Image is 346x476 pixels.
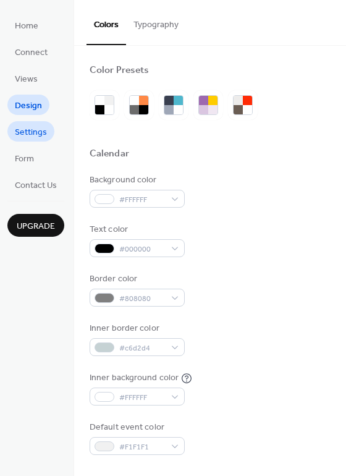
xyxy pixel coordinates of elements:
span: #FFFFFF [119,193,165,206]
a: Form [7,148,41,168]
div: Background color [90,174,182,187]
div: Color Presets [90,64,149,77]
a: Views [7,68,45,88]
a: Home [7,15,46,35]
span: Upgrade [17,220,55,233]
span: Home [15,20,38,33]
div: Text color [90,223,182,236]
a: Contact Us [7,174,64,195]
span: #F1F1F1 [119,441,165,454]
div: Calendar [90,148,129,161]
span: Views [15,73,38,86]
a: Design [7,95,49,115]
span: #808080 [119,292,165,305]
span: Contact Us [15,179,57,192]
span: Form [15,153,34,166]
div: Border color [90,273,182,286]
a: Settings [7,121,54,142]
button: Upgrade [7,214,64,237]
span: Connect [15,46,48,59]
span: #c6d2d4 [119,342,165,355]
div: Inner border color [90,322,182,335]
a: Connect [7,41,55,62]
div: Inner background color [90,372,179,385]
span: #000000 [119,243,165,256]
span: Settings [15,126,47,139]
span: #FFFFFF [119,391,165,404]
div: Default event color [90,421,182,434]
span: Design [15,100,42,113]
